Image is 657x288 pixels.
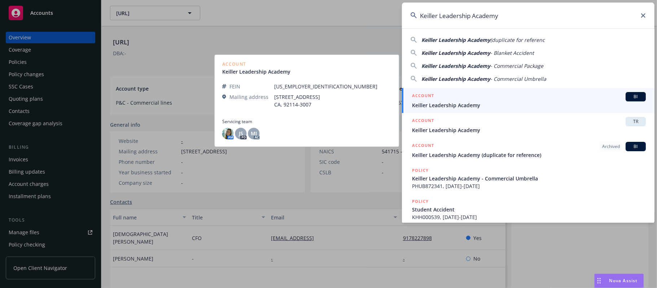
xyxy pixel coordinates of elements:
a: ACCOUNTBIKeiller Leadership Academy [402,88,654,113]
a: POLICYKeiller Leadership Academy - Commercial UmbrellaPHUB872341, [DATE]-[DATE] [402,163,654,194]
span: Keiller Leadership Academy [421,62,490,69]
span: Student Accident [412,206,646,213]
span: Keiller Leadership Academy [421,75,490,82]
button: Nova Assist [594,274,644,288]
span: Keiller Leadership Academy [421,36,490,43]
div: Drag to move [595,274,604,288]
a: ACCOUNTTRKeiller Leadership Academy [402,113,654,138]
span: Nova Assist [609,278,638,284]
span: BI [628,143,643,150]
h5: POLICY [412,198,429,205]
span: PHUB872341, [DATE]-[DATE] [412,182,646,190]
span: Keiller Leadership Academy (duplicate for reference) [412,151,646,159]
span: (duplicate for referenc [490,36,545,43]
span: TR [628,118,643,125]
span: Keiller Leadership Academy - Commercial Umbrella [412,175,646,182]
span: - Commercial Package [490,62,543,69]
h5: ACCOUNT [412,142,434,150]
span: - Commercial Umbrella [490,75,546,82]
span: Archived [602,143,620,150]
a: ACCOUNTArchivedBIKeiller Leadership Academy (duplicate for reference) [402,138,654,163]
h5: ACCOUNT [412,117,434,126]
h5: ACCOUNT [412,92,434,101]
span: Keiller Leadership Academy [412,101,646,109]
span: - Blanket Accident [490,49,534,56]
span: KHH000539, [DATE]-[DATE] [412,213,646,221]
span: Keiller Leadership Academy [412,126,646,134]
span: Keiller Leadership Academy [421,49,490,56]
a: POLICYStudent AccidentKHH000539, [DATE]-[DATE] [402,194,654,225]
input: Search... [402,3,654,29]
h5: POLICY [412,167,429,174]
span: BI [628,93,643,100]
